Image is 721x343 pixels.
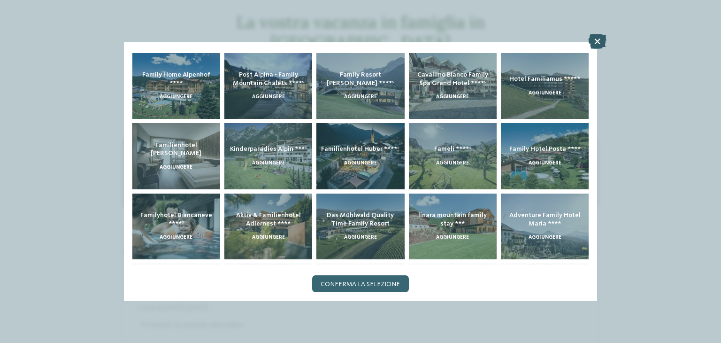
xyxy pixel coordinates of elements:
[344,94,377,100] span: aggiungere
[252,161,285,166] span: aggiungere
[233,71,304,86] span: Post Alpina - Family Mountain Chalets ****ˢ
[529,161,561,166] span: aggiungere
[344,161,377,166] span: aggiungere
[417,71,488,86] span: Cavallino Bianco Family Spa Grand Hotel ****ˢ
[151,142,201,156] span: Familienhotel [PERSON_NAME]
[418,212,487,226] span: linara mountain family stay ***
[327,212,394,226] span: Das Mühlwald Quality Time Family Resort
[236,212,301,226] span: Aktiv & Familienhotel Adlernest ****
[509,212,581,226] span: Adventure Family Hotel Maria ****
[321,146,399,152] span: Familienhotel Huber ****ˢ
[252,94,285,100] span: aggiungere
[529,91,561,96] span: aggiungere
[252,235,285,240] span: aggiungere
[529,235,561,240] span: aggiungere
[160,235,192,240] span: aggiungere
[436,94,469,100] span: aggiungere
[344,235,377,240] span: aggiungere
[230,146,307,152] span: Kinderparadies Alpin ***ˢ
[140,212,212,226] span: Familyhotel Biancaneve ****ˢ
[509,146,581,152] span: Family Hotel Posta ****
[160,94,192,100] span: aggiungere
[321,281,400,288] span: Conferma la selezione
[436,161,469,166] span: aggiungere
[142,71,210,86] span: Family Home Alpenhof ****
[160,165,192,170] span: aggiungere
[327,71,394,86] span: Family Resort [PERSON_NAME] ****ˢ
[436,235,469,240] span: aggiungere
